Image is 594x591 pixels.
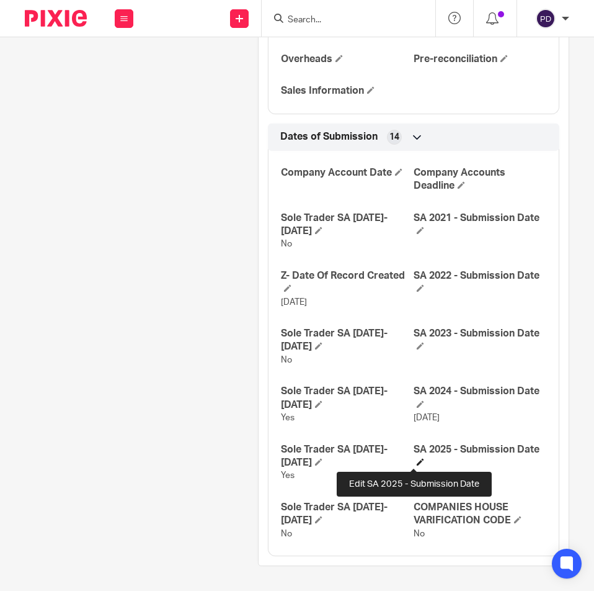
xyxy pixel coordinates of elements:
span: Yes [281,413,295,422]
img: Pixie [25,10,87,27]
h4: Sole Trader SA [DATE]-[DATE] [281,443,414,470]
h4: SA 2023 - Submission Date [414,327,546,354]
h4: SA 2022 - Submission Date [414,269,546,296]
h4: Sole Trader SA [DATE]-[DATE] [281,501,414,528]
h4: Sole Trader SA [DATE]-[DATE] [281,385,414,412]
h4: Sales Information [281,84,414,97]
h4: Z- Date Of Record Created [281,269,414,296]
span: No [281,530,292,538]
h4: Company Account Date [281,166,414,179]
h4: Sole Trader SA [DATE]-[DATE] [281,327,414,354]
h4: Sole Trader SA [DATE]-[DATE] [281,212,414,238]
span: [DATE] [281,298,307,307]
img: svg%3E [536,9,556,29]
input: Search [286,15,398,26]
h4: SA 2021 - Submission Date [414,212,546,238]
h4: Overheads [281,53,414,66]
span: No [414,530,425,538]
h4: Company Accounts Deadline [414,166,546,193]
span: No [281,356,292,364]
h4: SA 2025 - Submission Date [414,443,546,470]
h4: COMPANIES HOUSE VARIFICATION CODE [414,501,546,528]
h4: Pre-reconciliation [414,53,546,66]
span: No [281,240,292,248]
span: 14 [389,131,399,143]
span: Yes [281,471,295,480]
span: [DATE] [414,413,440,422]
h4: SA 2024 - Submission Date [414,385,546,412]
span: Dates of Submission [280,130,378,143]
